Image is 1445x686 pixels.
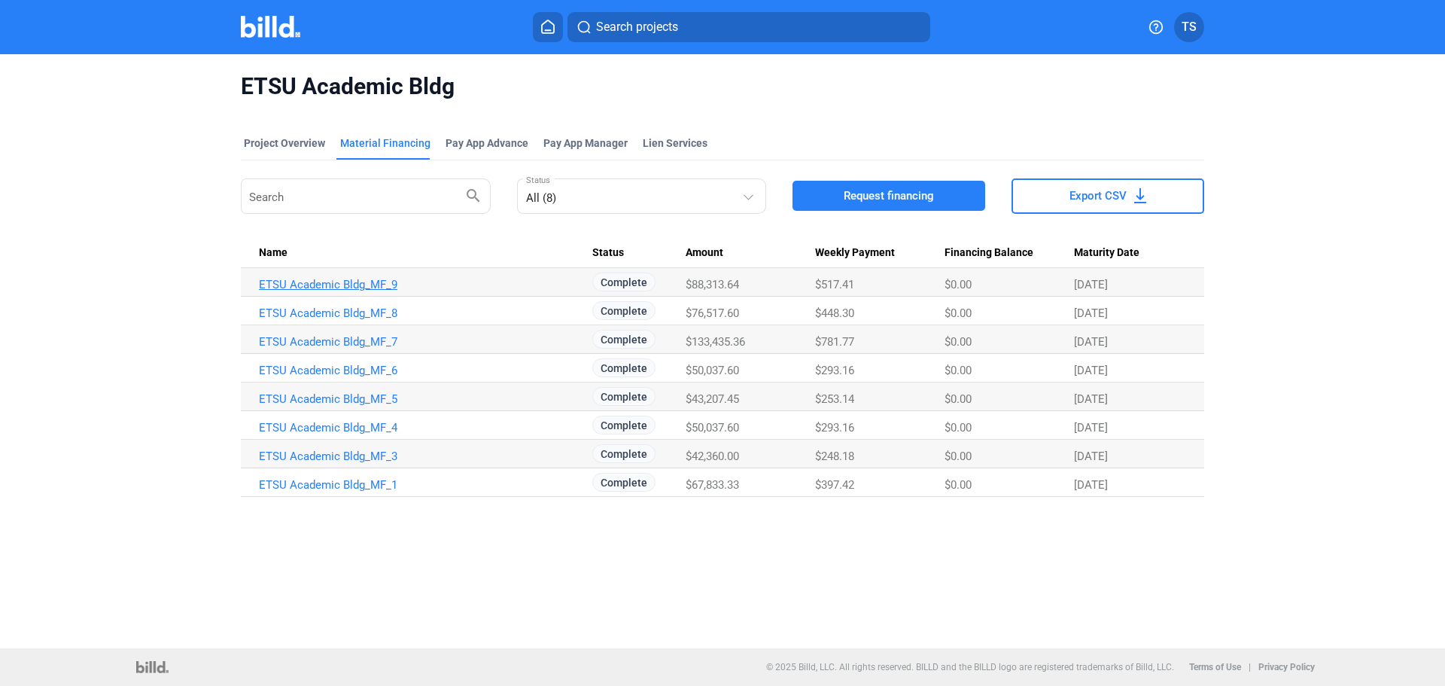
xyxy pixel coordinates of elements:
[592,416,656,434] span: Complete
[686,246,723,260] span: Amount
[815,450,854,463] span: $248.18
[815,364,854,377] span: $293.16
[1074,306,1108,320] span: [DATE]
[815,478,854,492] span: $397.42
[686,246,815,260] div: Amount
[945,421,972,434] span: $0.00
[815,246,895,260] span: Weekly Payment
[945,306,972,320] span: $0.00
[567,12,930,42] button: Search projects
[592,273,656,291] span: Complete
[815,335,854,349] span: $781.77
[241,16,300,38] img: Billd Company Logo
[686,392,739,406] span: $43,207.45
[1174,12,1204,42] button: TS
[945,278,972,291] span: $0.00
[945,246,1033,260] span: Financing Balance
[815,306,854,320] span: $448.30
[446,136,528,151] div: Pay App Advance
[592,246,686,260] div: Status
[1189,662,1241,672] b: Terms of Use
[945,246,1074,260] div: Financing Balance
[592,444,656,463] span: Complete
[1249,662,1251,672] p: |
[792,181,985,211] button: Request financing
[592,473,656,492] span: Complete
[596,18,678,36] span: Search projects
[945,335,972,349] span: $0.00
[259,278,592,291] a: ETSU Academic Bldg_MF_9
[1069,188,1127,203] span: Export CSV
[815,421,854,434] span: $293.16
[1182,18,1197,36] span: TS
[259,392,592,406] a: ETSU Academic Bldg_MF_5
[815,278,854,291] span: $517.41
[592,246,624,260] span: Status
[643,136,707,151] div: Lien Services
[686,278,739,291] span: $88,313.64
[241,72,1204,101] span: ETSU Academic Bldg
[259,335,592,349] a: ETSU Academic Bldg_MF_7
[1074,478,1108,492] span: [DATE]
[1074,364,1108,377] span: [DATE]
[815,392,854,406] span: $253.14
[136,661,169,673] img: logo
[686,478,739,492] span: $67,833.33
[1074,278,1108,291] span: [DATE]
[686,421,739,434] span: $50,037.60
[945,364,972,377] span: $0.00
[592,330,656,349] span: Complete
[259,364,592,377] a: ETSU Academic Bldg_MF_6
[464,186,482,204] mat-icon: search
[340,136,430,151] div: Material Financing
[1074,392,1108,406] span: [DATE]
[686,450,739,463] span: $42,360.00
[945,392,972,406] span: $0.00
[945,450,972,463] span: $0.00
[1074,450,1108,463] span: [DATE]
[945,478,972,492] span: $0.00
[543,136,628,151] span: Pay App Manager
[259,306,592,320] a: ETSU Academic Bldg_MF_8
[592,301,656,320] span: Complete
[1011,178,1204,214] button: Export CSV
[766,662,1174,672] p: © 2025 Billd, LLC. All rights reserved. BILLD and the BILLD logo are registered trademarks of Bil...
[259,421,592,434] a: ETSU Academic Bldg_MF_4
[592,387,656,406] span: Complete
[259,450,592,463] a: ETSU Academic Bldg_MF_3
[686,335,745,349] span: $133,435.36
[1074,246,1186,260] div: Maturity Date
[844,188,934,203] span: Request financing
[526,191,556,205] mat-select-trigger: All (8)
[244,136,325,151] div: Project Overview
[259,478,592,492] a: ETSU Academic Bldg_MF_1
[815,246,945,260] div: Weekly Payment
[686,364,739,377] span: $50,037.60
[592,358,656,377] span: Complete
[686,306,739,320] span: $76,517.60
[1258,662,1315,672] b: Privacy Policy
[1074,421,1108,434] span: [DATE]
[259,246,592,260] div: Name
[1074,246,1139,260] span: Maturity Date
[1074,335,1108,349] span: [DATE]
[259,246,287,260] span: Name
